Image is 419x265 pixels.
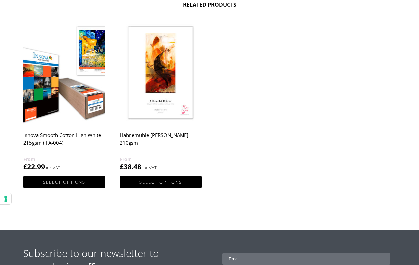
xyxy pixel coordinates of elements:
a: Select options for “Innova Smooth Cotton High White 215gsm (IFA-004)” [23,176,105,188]
a: Select options for “Hahnemuhle Albrecht Durer 210gsm” [120,176,202,188]
h2: Innova Smooth Cotton High White 215gsm (IFA-004) [23,129,105,155]
span: £ [120,162,124,171]
img: Innova Smooth Cotton High White 215gsm (IFA-004) [23,22,105,125]
img: Hahnemuhle Albrecht Durer 210gsm [120,22,202,125]
bdi: 38.48 [120,162,141,171]
h2: Related products [23,1,396,12]
bdi: 22.99 [23,162,45,171]
span: £ [23,162,27,171]
input: Email [222,253,390,265]
a: Innova Smooth Cotton High White 215gsm (IFA-004) £22.99 [23,22,105,172]
h2: Hahnemuhle [PERSON_NAME] 210gsm [120,129,202,155]
a: Hahnemuhle [PERSON_NAME] 210gsm £38.48 [120,22,202,172]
